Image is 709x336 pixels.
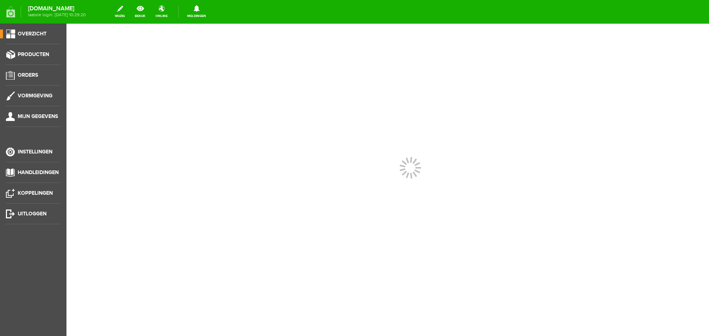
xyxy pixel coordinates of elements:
span: Uitloggen [18,211,47,217]
span: Instellingen [18,149,52,155]
span: Vormgeving [18,93,52,99]
span: Orders [18,72,38,78]
span: Koppelingen [18,190,53,196]
a: Meldingen [183,4,210,20]
span: Producten [18,51,49,58]
span: Mijn gegevens [18,113,58,119]
span: Handleidingen [18,169,59,176]
strong: [DOMAIN_NAME] [28,7,86,11]
a: wijzig [110,4,129,20]
span: Overzicht [18,31,47,37]
span: laatste login: [DATE] 10:29:20 [28,13,86,17]
a: bekijk [130,4,150,20]
a: online [151,4,172,20]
